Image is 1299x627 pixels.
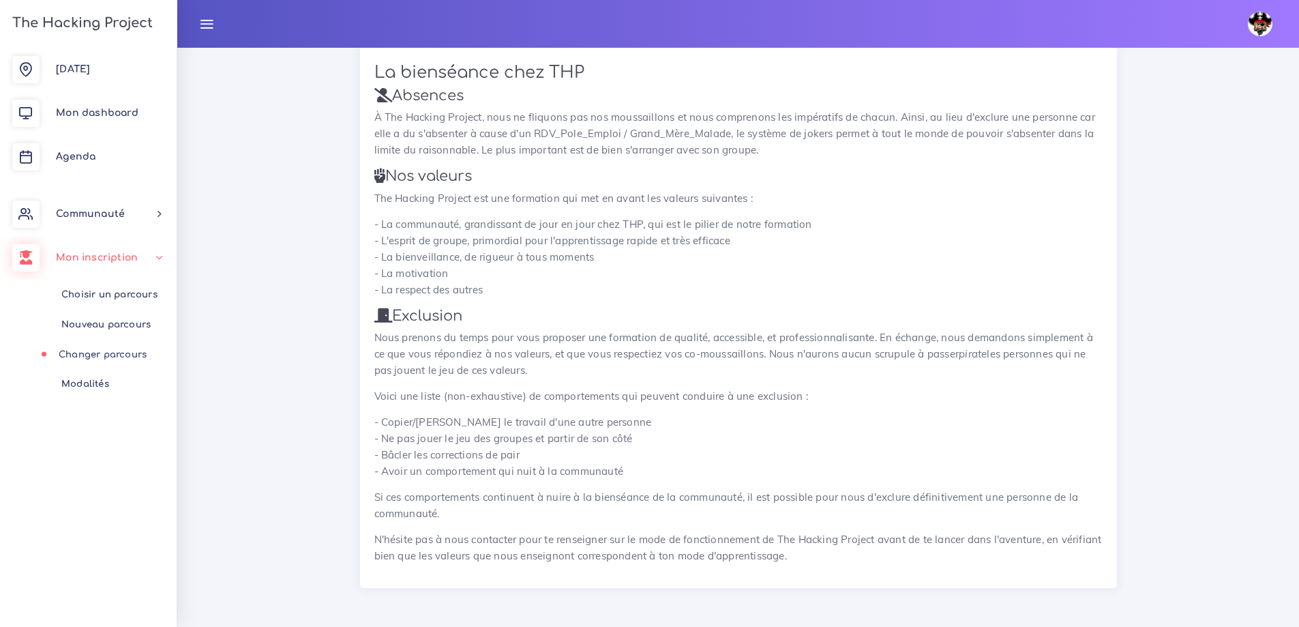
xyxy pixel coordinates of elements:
[56,209,125,219] span: Communauté
[56,64,90,74] span: [DATE]
[374,330,1103,379] p: Nous prenons du temps pour vous proposer une formation de qualité, accessible, et professionnalis...
[374,531,1103,564] p: N'hésite pas à nous contacter pour te renseigner sur le mode de fonctionnement de The Hacking Pro...
[374,216,1103,298] p: - La communauté, grandissant de jour en jour chez THP, qui est le pilier de notre formation - L'e...
[374,190,1103,207] p: The Hacking Project est une formation qui met en avant les valeurs suivantes :
[374,414,1103,480] p: - Copier/[PERSON_NAME] le travail d'une autre personne - Ne pas jouer le jeu des groupes et parti...
[56,151,95,162] span: Agenda
[374,489,1103,522] p: Si ces comportements continuent à nuire à la bienséance de la communauté, il est possible pour no...
[56,108,138,118] span: Mon dashboard
[374,87,1103,104] h3: Absences
[56,252,138,263] span: Mon inscription
[374,109,1103,158] p: À The Hacking Project, nous ne fliquons pas nos moussaillons et nous comprenons les impératifs de...
[959,347,987,360] i: pirate
[1248,12,1272,36] img: avatar
[374,168,1103,185] h3: Nos valeurs
[374,48,1103,83] h2: La bienséance chez THP
[374,388,1103,405] p: Voici une liste (non-exhaustive) de comportements qui peuvent conduire à une exclusion :
[374,308,1103,325] h3: Exclusion
[8,16,153,31] h3: The Hacking Project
